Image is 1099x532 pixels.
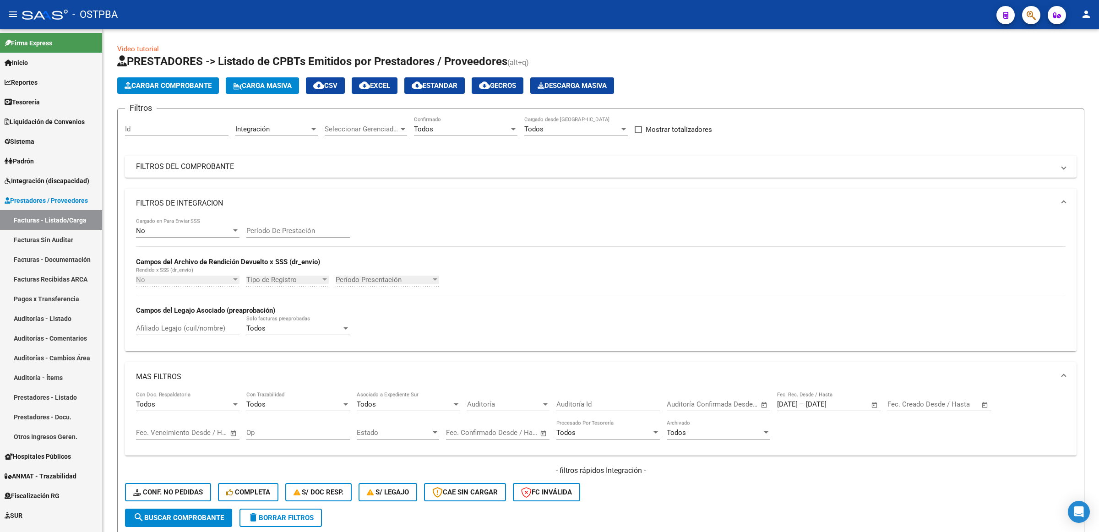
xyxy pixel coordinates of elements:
[359,81,390,90] span: EXCEL
[136,306,275,315] strong: Campos del Legajo Asociado (preaprobación)
[248,514,314,522] span: Borrar Filtros
[530,77,614,94] button: Descarga Masiva
[467,400,541,408] span: Auditoría
[524,125,544,133] span: Todos
[359,483,417,501] button: S/ legajo
[646,124,712,135] span: Mostrar totalizadores
[306,77,345,94] button: CSV
[133,514,224,522] span: Buscar Comprobante
[133,512,144,523] mat-icon: search
[352,77,397,94] button: EXCEL
[5,156,34,166] span: Padrón
[414,125,433,133] span: Todos
[136,400,155,408] span: Todos
[181,429,226,437] input: Fecha fin
[1081,9,1092,20] mat-icon: person
[5,195,88,206] span: Prestadores / Proveedores
[5,38,52,48] span: Firma Express
[336,276,431,284] span: Período Presentación
[759,400,770,410] button: Open calendar
[357,400,376,408] span: Todos
[5,471,76,481] span: ANMAT - Trazabilidad
[285,483,352,501] button: S/ Doc Resp.
[313,80,324,91] mat-icon: cloud_download
[136,372,1055,382] mat-panel-title: MAS FILTROS
[412,80,423,91] mat-icon: cloud_download
[513,483,580,501] button: FC Inválida
[530,77,614,94] app-download-masive: Descarga masiva de comprobantes (adjuntos)
[125,156,1077,178] mat-expansion-panel-header: FILTROS DEL COMPROBANTE
[7,9,18,20] mat-icon: menu
[136,258,320,266] strong: Campos del Archivo de Rendición Devuelto x SSS (dr_envio)
[1068,501,1090,523] div: Open Intercom Messenger
[446,429,483,437] input: Fecha inicio
[226,77,299,94] button: Carga Masiva
[357,429,431,437] span: Estado
[412,81,457,90] span: Estandar
[313,81,337,90] span: CSV
[125,466,1077,476] h4: - filtros rápidos Integración -
[125,81,212,90] span: Cargar Comprobante
[246,276,321,284] span: Tipo de Registro
[491,429,536,437] input: Fecha fin
[226,488,270,496] span: Completa
[5,97,40,107] span: Tesorería
[667,429,686,437] span: Todos
[136,276,145,284] span: No
[5,491,60,501] span: Fiscalización RG
[980,400,990,410] button: Open calendar
[5,58,28,68] span: Inicio
[5,117,85,127] span: Liquidación de Convenios
[556,429,576,437] span: Todos
[235,125,270,133] span: Integración
[218,483,278,501] button: Completa
[800,400,804,408] span: –
[424,483,506,501] button: CAE SIN CARGAR
[125,189,1077,218] mat-expansion-panel-header: FILTROS DE INTEGRACION
[294,488,344,496] span: S/ Doc Resp.
[507,58,529,67] span: (alt+q)
[117,77,219,94] button: Cargar Comprobante
[246,400,266,408] span: Todos
[239,509,322,527] button: Borrar Filtros
[933,400,977,408] input: Fecha fin
[521,488,572,496] span: FC Inválida
[125,483,211,501] button: Conf. no pedidas
[5,510,22,521] span: SUR
[125,509,232,527] button: Buscar Comprobante
[472,77,523,94] button: Gecros
[117,45,159,53] a: Video tutorial
[136,162,1055,172] mat-panel-title: FILTROS DEL COMPROBANTE
[125,362,1077,391] mat-expansion-panel-header: MAS FILTROS
[538,81,607,90] span: Descarga Masiva
[125,218,1077,351] div: FILTROS DE INTEGRACION
[712,400,756,408] input: Fecha fin
[359,80,370,91] mat-icon: cloud_download
[136,429,173,437] input: Fecha inicio
[233,81,292,90] span: Carga Masiva
[404,77,465,94] button: Estandar
[539,428,549,439] button: Open calendar
[133,488,203,496] span: Conf. no pedidas
[72,5,118,25] span: - OSTPBA
[246,324,266,332] span: Todos
[248,512,259,523] mat-icon: delete
[870,400,880,410] button: Open calendar
[5,176,89,186] span: Integración (discapacidad)
[479,81,516,90] span: Gecros
[136,198,1055,208] mat-panel-title: FILTROS DE INTEGRACION
[325,125,399,133] span: Seleccionar Gerenciador
[887,400,925,408] input: Fecha inicio
[5,451,71,461] span: Hospitales Públicos
[136,227,145,235] span: No
[117,55,507,68] span: PRESTADORES -> Listado de CPBTs Emitidos por Prestadores / Proveedores
[367,488,409,496] span: S/ legajo
[229,428,239,439] button: Open calendar
[479,80,490,91] mat-icon: cloud_download
[5,136,34,147] span: Sistema
[777,400,798,408] input: Fecha inicio
[432,488,498,496] span: CAE SIN CARGAR
[125,391,1077,456] div: MAS FILTROS
[125,102,157,114] h3: Filtros
[667,400,704,408] input: Fecha inicio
